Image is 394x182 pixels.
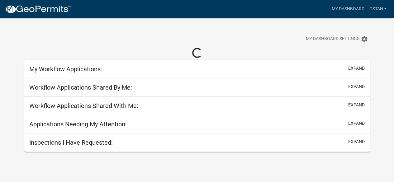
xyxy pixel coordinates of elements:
[348,120,365,127] button: expand
[29,84,132,91] h5: Workflow Applications Shared By Me:
[348,138,365,145] button: expand
[29,102,138,110] h5: Workflow Applications Shared With Me:
[301,33,373,45] button: My Dashboard Settingssettings
[29,65,102,73] h5: My Workflow Applications:
[348,102,365,108] button: expand
[29,139,113,146] h5: Inspections I Have Requested:
[29,120,127,128] h5: Applications Needing My Attention:
[361,35,368,43] i: settings
[329,3,367,15] a: My Dashboard
[367,3,389,15] a: gstan
[348,83,365,90] button: expand
[306,35,359,43] span: My Dashboard Settings
[348,65,365,72] button: expand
